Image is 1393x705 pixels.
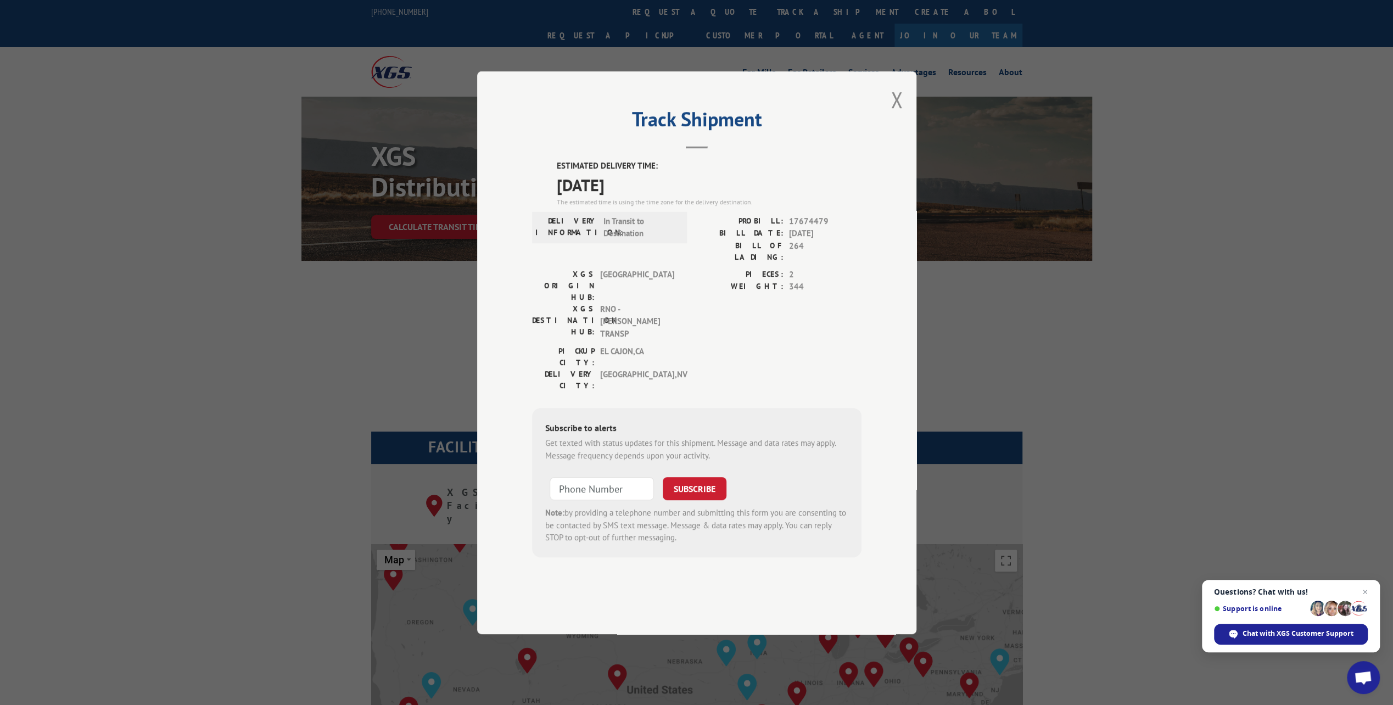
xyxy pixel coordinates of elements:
[557,160,861,172] label: ESTIMATED DELIVERY TIME:
[600,368,674,391] span: [GEOGRAPHIC_DATA] , NV
[789,281,861,293] span: 344
[789,215,861,227] span: 17674479
[603,215,677,239] span: In Transit to Destination
[1358,585,1372,598] span: Close chat
[789,239,861,262] span: 264
[532,345,594,368] label: PICKUP CITY:
[532,268,594,303] label: XGS ORIGIN HUB:
[532,368,594,391] label: DELIVERY CITY:
[697,281,784,293] label: WEIGHT:
[550,477,654,500] input: Phone Number
[1347,661,1380,694] div: Open chat
[532,111,861,132] h2: Track Shipment
[697,227,784,240] label: BILL DATE:
[1214,587,1368,596] span: Questions? Chat with us!
[789,268,861,281] span: 2
[697,215,784,227] label: PROBILL:
[600,268,674,303] span: [GEOGRAPHIC_DATA]
[545,437,848,462] div: Get texted with status updates for this shipment. Message and data rates may apply. Message frequ...
[663,477,726,500] button: SUBSCRIBE
[697,239,784,262] label: BILL OF LADING:
[697,268,784,281] label: PIECES:
[545,421,848,437] div: Subscribe to alerts
[891,85,903,114] button: Close modal
[532,303,594,340] label: XGS DESTINATION HUB:
[545,507,564,518] strong: Note:
[600,345,674,368] span: EL CAJON , CA
[535,215,597,239] label: DELIVERY INFORMATION:
[1214,624,1368,645] div: Chat with XGS Customer Support
[557,197,861,206] div: The estimated time is using the time zone for the delivery destination.
[557,172,861,197] span: [DATE]
[600,303,674,340] span: RNO - [PERSON_NAME] TRANSP
[1214,605,1306,613] span: Support is online
[545,507,848,544] div: by providing a telephone number and submitting this form you are consenting to be contacted by SM...
[789,227,861,240] span: [DATE]
[1243,629,1353,639] span: Chat with XGS Customer Support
